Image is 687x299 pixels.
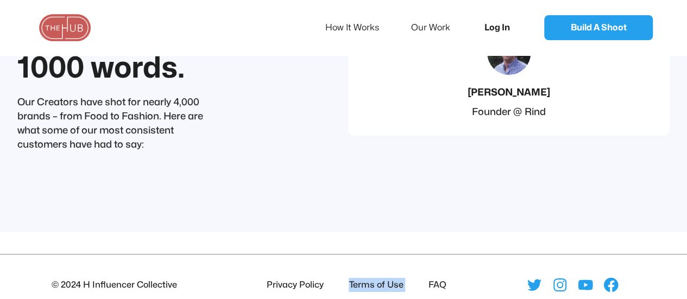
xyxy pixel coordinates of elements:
div: © 2024 H Influencer Collective [52,278,177,292]
li: Privacy Policy [262,278,324,292]
a: Our Work [411,16,465,39]
li: Terms of Use [344,278,403,292]
li: FAQ [424,278,446,292]
a: Build A Shoot [544,15,653,40]
p: Our Creators have shot for nearly 4,000 brands – from Food to Fashion. Here are what some of our ... [17,96,217,152]
a: How It Works [325,16,393,39]
a: Log In [474,10,528,46]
